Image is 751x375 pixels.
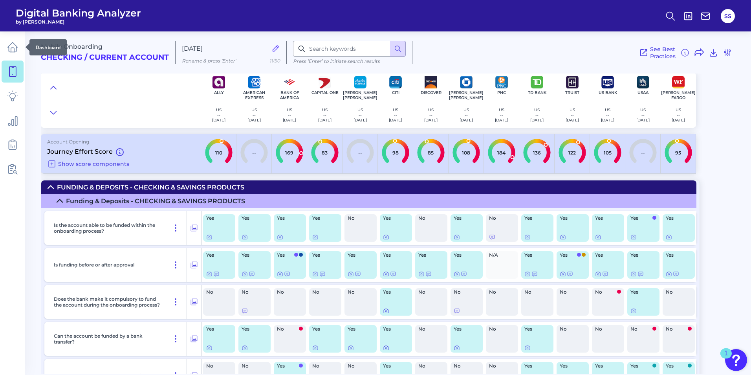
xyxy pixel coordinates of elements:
[530,112,544,118] p: --
[566,112,579,118] p: --
[277,253,293,257] span: Yes
[383,216,404,221] span: Yes
[57,184,244,191] div: Funding & Deposits - CHECKING & SAVINGS PRODUCTS
[418,327,440,331] span: No
[240,139,268,166] label: --
[560,364,581,368] span: Yes
[276,139,303,166] label: 169
[666,327,687,331] span: No
[206,253,227,257] span: Yes
[424,118,438,123] p: [DATE]
[629,139,657,166] label: --
[594,139,621,166] label: 105
[348,216,369,221] span: No
[566,118,579,123] p: [DATE]
[54,333,161,345] p: Can the account be funded by a bank transfer?
[305,133,344,172] input: 83
[242,253,263,257] span: Yes
[524,327,546,331] span: Yes
[517,133,556,172] input: 136
[566,107,579,112] p: US
[528,90,546,95] p: TD Bank
[523,139,551,166] label: 136
[553,133,592,172] input: 122
[460,118,473,123] p: [DATE]
[595,253,616,257] span: Yes
[636,107,650,112] p: US
[58,160,129,167] span: Show score components
[601,112,614,118] p: --
[293,41,406,57] input: Search keywords
[382,139,409,166] label: 98
[29,39,67,55] div: Dashboard
[560,290,581,294] span: No
[639,46,676,60] a: See Best Practices
[725,349,747,371] button: Open Resource Center, 1 new notification
[449,90,484,100] p: [PERSON_NAME] [PERSON_NAME]
[234,133,273,172] input: --
[277,327,298,331] span: No
[460,112,473,118] p: --
[312,216,333,221] span: Yes
[601,118,614,123] p: [DATE]
[312,253,333,257] span: Yes
[354,118,367,123] p: [DATE]
[212,107,225,112] p: US
[277,216,298,221] span: Yes
[524,364,546,368] span: Yes
[454,290,475,294] span: No
[650,46,676,60] span: See Best Practices
[488,139,515,166] label: 184
[283,107,296,112] p: US
[560,253,576,257] span: Yes
[666,253,687,257] span: Yes
[383,290,404,294] span: Yes
[666,216,687,221] span: Yes
[16,19,141,25] span: by [PERSON_NAME]
[454,253,475,257] span: Yes
[383,253,404,257] span: Yes
[205,139,233,166] label: 110
[595,364,616,368] span: Yes
[293,58,406,64] p: Press ‘Enter’ to initiate search results
[524,253,546,257] span: Yes
[418,216,440,221] span: No
[47,148,113,156] span: Journey Effort Score
[418,364,440,368] span: No
[666,290,687,294] span: No
[283,112,296,118] p: --
[636,112,650,118] p: --
[269,58,280,64] span: 11/50
[601,107,614,112] p: US
[447,133,485,172] input: 108
[312,290,333,294] span: No
[206,364,227,368] span: No
[247,118,261,123] p: [DATE]
[348,290,369,294] span: No
[283,118,296,123] p: [DATE]
[214,90,224,95] p: Ally
[595,327,616,331] span: No
[240,90,269,100] p: American Express
[595,216,616,221] span: Yes
[672,118,685,123] p: [DATE]
[47,159,131,169] button: Show score components
[348,327,369,331] span: Yes
[630,364,652,368] span: Yes
[312,327,333,331] span: Yes
[354,107,367,112] p: US
[277,290,298,294] span: No
[346,139,374,166] label: --
[312,364,333,368] span: No
[637,90,648,95] p: USAA
[54,296,161,308] p: Does the bank make it compulsory to fund the account during the onboarding process?
[242,216,263,221] span: Yes
[376,133,415,172] input: 98
[559,139,586,166] label: 122
[418,290,440,294] span: No
[54,262,134,268] p: Is funding before or after approval
[489,364,510,368] span: No
[66,197,245,205] div: Funding & Deposits - CHECKING & SAVINGS PRODUCTS
[497,90,506,95] p: PNC
[489,253,510,257] span: N/A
